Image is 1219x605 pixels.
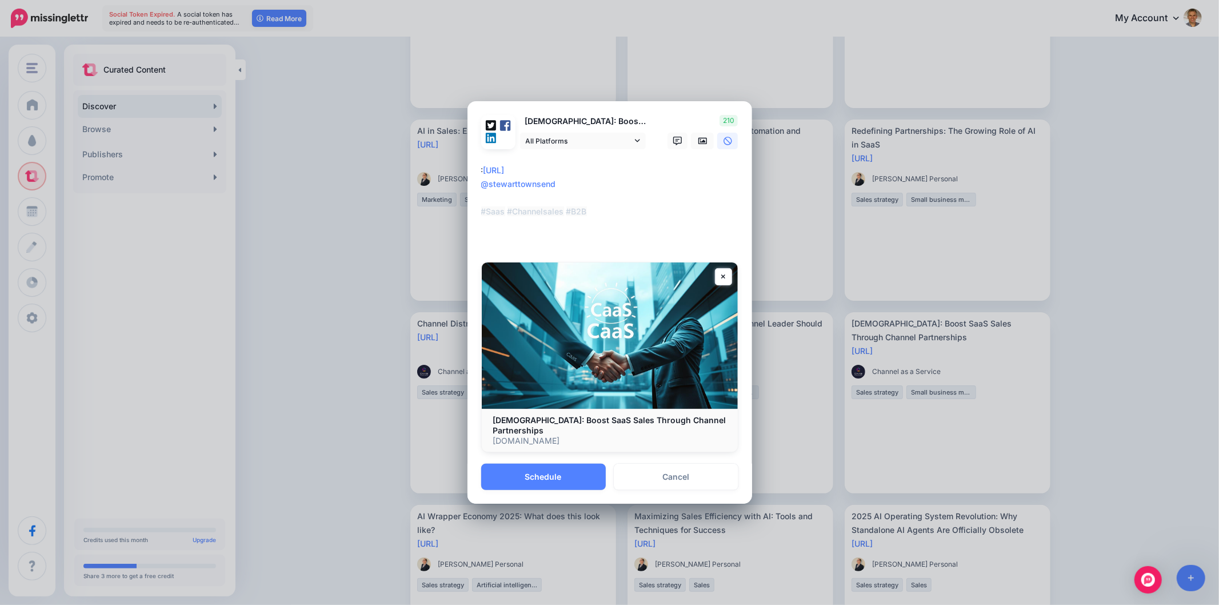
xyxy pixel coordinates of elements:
button: Schedule [481,464,606,490]
div: Open Intercom Messenger [1134,566,1162,594]
p: [DOMAIN_NAME] [493,436,726,446]
a: Cancel [614,464,738,490]
div: : [481,164,744,218]
a: All Platforms [520,133,646,149]
span: All Platforms [526,135,632,147]
img: ISVs: Boost SaaS Sales Through Channel Partnerships [482,262,738,409]
span: 210 [720,115,738,126]
b: [DEMOGRAPHIC_DATA]: Boost SaaS Sales Through Channel Partnerships [493,415,726,435]
p: [DEMOGRAPHIC_DATA]: Boost SaaS Sales Through Channel Partnerships [520,115,647,128]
